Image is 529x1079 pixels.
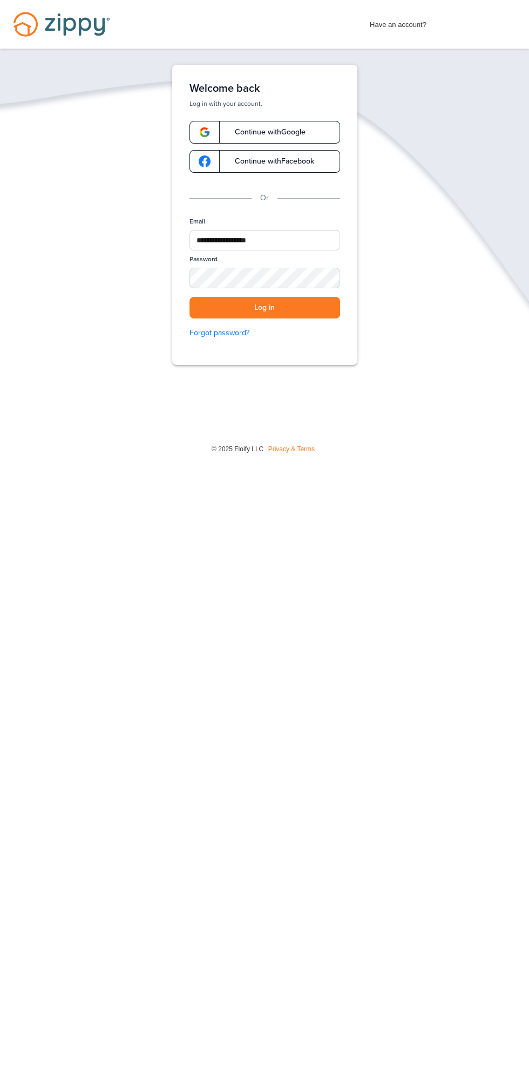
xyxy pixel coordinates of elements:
[370,13,426,31] span: Have an account?
[189,217,205,226] label: Email
[189,99,340,108] p: Log in with your account.
[199,126,211,138] img: google-logo
[212,445,263,453] span: © 2025 Floify LLC
[199,155,211,167] img: google-logo
[224,158,314,165] span: Continue with Facebook
[189,297,340,319] button: Log in
[189,230,340,250] input: Email
[189,255,218,264] label: Password
[260,192,269,204] p: Or
[189,268,340,288] input: Password
[189,327,340,339] a: Forgot password?
[189,82,340,95] h1: Welcome back
[224,128,306,136] span: Continue with Google
[268,445,315,453] a: Privacy & Terms
[189,150,340,173] a: google-logoContinue withFacebook
[189,121,340,144] a: google-logoContinue withGoogle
